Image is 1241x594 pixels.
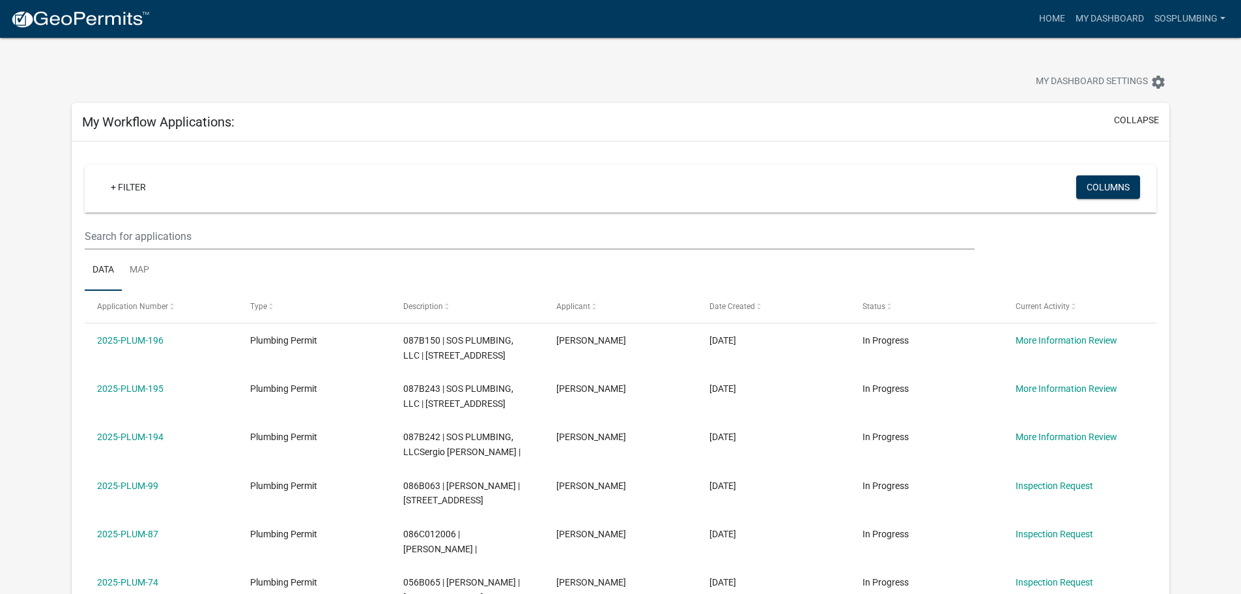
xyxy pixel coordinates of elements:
span: In Progress [863,577,909,587]
span: Type [250,302,267,311]
datatable-header-cell: Date Created [697,291,850,322]
datatable-header-cell: Status [849,291,1003,322]
button: My Dashboard Settingssettings [1025,69,1177,95]
a: More Information Review [1016,383,1117,394]
a: 2025-PLUM-87 [97,529,158,539]
a: + Filter [100,175,156,199]
span: Status [863,302,885,311]
datatable-header-cell: Type [238,291,391,322]
span: Applicant [556,302,590,311]
datatable-header-cell: Applicant [544,291,697,322]
a: Inspection Request [1016,529,1093,539]
span: 087B150 | SOS PLUMBING, LLC | 108 OLD MONTGOMERYVILLE RD [403,335,513,361]
span: Plumbing Permit [250,335,317,346]
span: Plumbing Permit [250,383,317,394]
span: In Progress [863,432,909,442]
span: 086C012006 | Sergio Monjaras | [403,529,477,554]
a: More Information Review [1016,335,1117,346]
a: Inspection Request [1016,481,1093,491]
span: In Progress [863,335,909,346]
h5: My Workflow Applications: [82,114,235,130]
span: Sergio Monjaras [556,529,626,539]
span: Sergio Monjaras [556,335,626,346]
a: More Information Review [1016,432,1117,442]
a: Home [1034,7,1070,31]
span: Application Number [97,302,168,311]
span: Description [403,302,443,311]
a: 2025-PLUM-74 [97,577,158,587]
span: Plumbing Permit [250,577,317,587]
button: collapse [1114,113,1159,127]
span: Current Activity [1016,302,1070,311]
span: In Progress [863,529,909,539]
input: Search for applications [85,223,974,250]
i: settings [1150,74,1166,90]
a: 2025-PLUM-195 [97,383,164,394]
span: 05/28/2025 [709,481,736,491]
span: 09/29/2025 [709,383,736,394]
span: 09/29/2025 [709,335,736,346]
datatable-header-cell: Application Number [85,291,238,322]
span: Sergio Monjaras [556,383,626,394]
button: Columns [1076,175,1140,199]
span: Sergio Monjaras [556,481,626,491]
span: Date Created [709,302,755,311]
span: Sergio Monjaras [556,577,626,587]
datatable-header-cell: Current Activity [1003,291,1156,322]
span: 05/05/2025 [709,529,736,539]
a: 2025-PLUM-99 [97,481,158,491]
span: 086B063 | Sergio Monjaras | 108 Old Montgomeryville Rd NE [403,481,520,506]
datatable-header-cell: Description [391,291,544,322]
a: Inspection Request [1016,577,1093,587]
span: In Progress [863,383,909,394]
span: Plumbing Permit [250,432,317,442]
a: 2025-PLUM-194 [97,432,164,442]
a: SOSPLUMBING [1149,7,1231,31]
span: 09/29/2025 [709,432,736,442]
a: Map [122,250,157,291]
span: My Dashboard Settings [1036,74,1148,90]
span: Plumbing Permit [250,529,317,539]
span: 087B243 | SOS PLUMBING, LLC | 108 OLD MONTGOMERYVILLE RD [403,383,513,409]
a: 2025-PLUM-196 [97,335,164,346]
span: In Progress [863,481,909,491]
span: Plumbing Permit [250,481,317,491]
a: Data [85,250,122,291]
span: 087B242 | SOS PLUMBING, LLCSergio Esteban Monjaras | [403,432,521,457]
span: Sergio Monjaras [556,432,626,442]
a: My Dashboard [1070,7,1149,31]
span: 04/10/2025 [709,577,736,587]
